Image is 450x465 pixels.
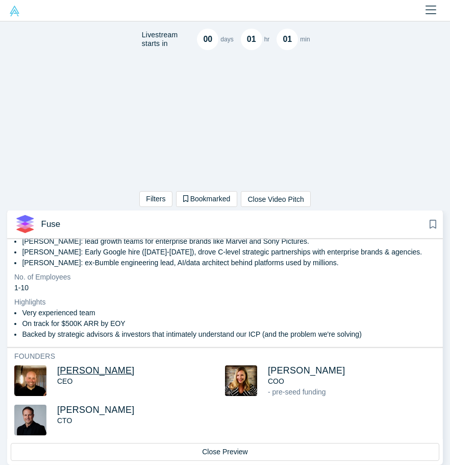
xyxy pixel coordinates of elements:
p: min [300,35,310,44]
p: days [220,35,233,44]
img: Jeff Cherkassky's Profile Image [14,365,46,396]
dd: 1-10 [14,283,436,293]
button: Bookmarked [176,191,237,207]
button: Close Video Pitch [241,191,311,207]
div: 01 [277,29,298,50]
div: 00 [197,29,218,50]
button: Filters [139,191,172,207]
span: Fuse [41,219,61,229]
a: [PERSON_NAME] [57,365,135,376]
button: Close Preview [11,443,439,461]
div: 01 [241,29,262,50]
li: On track for $500K ARR by EOY [22,318,436,329]
span: CTO [57,416,72,425]
dt: No. of Employees [14,272,436,283]
li: [PERSON_NAME]: lead growth teams for enterprise brands like Marvel and Sony Pictures. [22,236,436,247]
span: - pre-seed funding [268,388,326,396]
span: COO [268,377,284,385]
h3: Founders [14,351,421,362]
iframe: Pairity [113,61,338,188]
p: hr [264,35,270,44]
img: Jill Randell's Profile Image [225,365,257,396]
a: [PERSON_NAME] [268,365,345,376]
h4: Livestream starts in [140,31,190,48]
span: CEO [57,377,72,385]
button: FuseBookmark [7,210,443,239]
a: [PERSON_NAME] [57,405,135,415]
dt: Highlights [14,297,436,308]
li: Very experienced team [22,308,436,318]
li: [PERSON_NAME]: ex-Bumble engineering lead, AI/data architect behind platforms used by millions. [22,258,436,268]
li: [PERSON_NAME]: Early Google hire ([DATE]-[DATE]), drove C-level strategic partnerships with enter... [22,247,436,258]
button: Bookmark [427,219,440,231]
img: Tom Counsell's Profile Image [14,405,46,435]
img: Fuse's Logo [14,213,36,235]
img: Alchemist Vault Logo [9,6,20,16]
li: Backed by strategic advisors & investors that intimately understand our ICP (and the problem we'r... [22,329,436,340]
